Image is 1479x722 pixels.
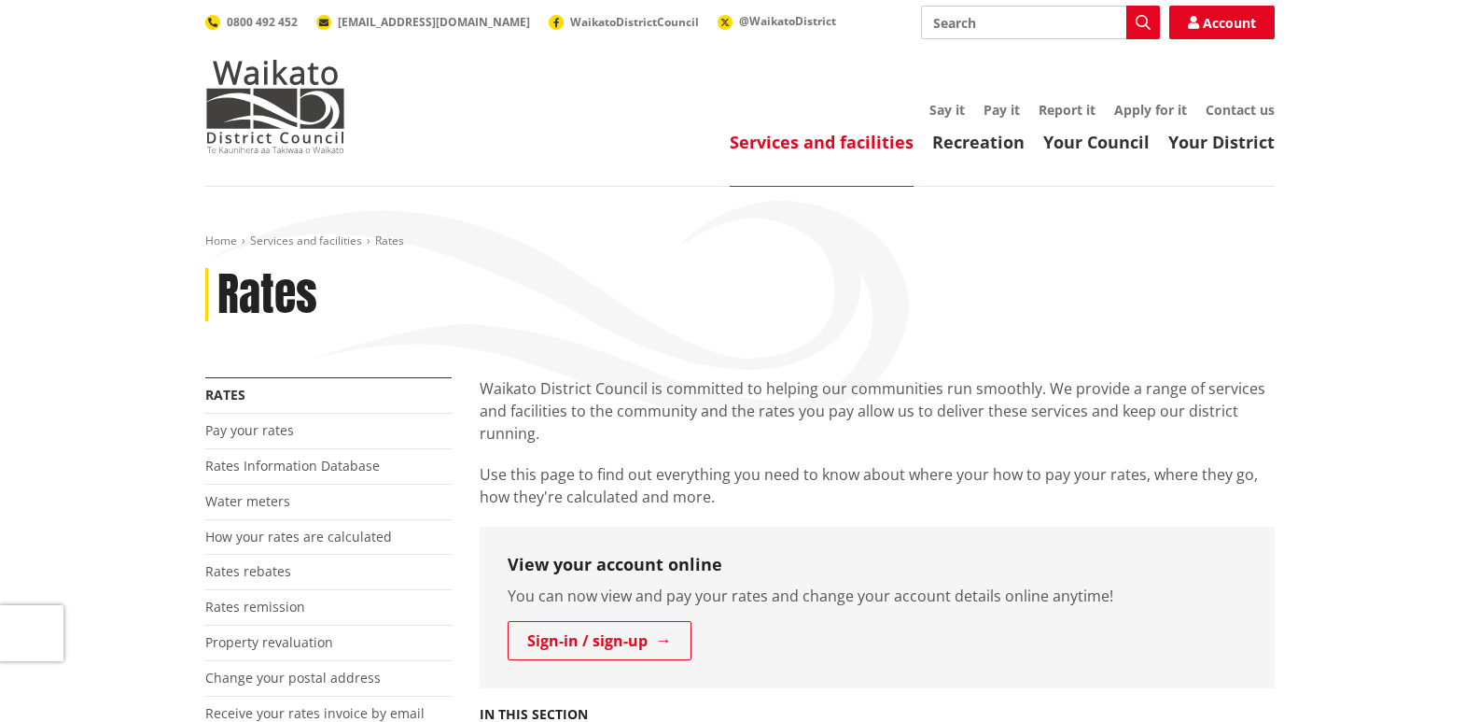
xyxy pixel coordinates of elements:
[1169,6,1275,39] a: Account
[316,14,530,30] a: [EMAIL_ADDRESS][DOMAIN_NAME]
[205,704,425,722] a: Receive your rates invoice by email
[480,377,1275,445] p: Waikato District Council is committed to helping our communities run smoothly. We provide a range...
[1168,131,1275,153] a: Your District
[227,14,298,30] span: 0800 492 452
[205,234,1275,249] nav: breadcrumb
[480,463,1275,508] p: Use this page to find out everything you need to know about where your how to pay your rates, whe...
[205,633,333,651] a: Property revaluation
[932,131,1025,153] a: Recreation
[205,669,381,687] a: Change your postal address
[338,14,530,30] span: [EMAIL_ADDRESS][DOMAIN_NAME]
[570,14,699,30] span: WaikatoDistrictCouncil
[205,14,298,30] a: 0800 492 452
[1043,131,1150,153] a: Your Council
[549,14,699,30] a: WaikatoDistrictCouncil
[508,585,1247,607] p: You can now view and pay your rates and change your account details online anytime!
[375,233,404,248] span: Rates
[1114,101,1187,119] a: Apply for it
[718,13,836,29] a: @WaikatoDistrict
[217,268,317,322] h1: Rates
[984,101,1020,119] a: Pay it
[205,457,380,474] a: Rates Information Database
[508,555,1247,575] h3: View your account online
[508,621,691,660] a: Sign-in / sign-up
[250,233,362,248] a: Services and facilities
[921,6,1160,39] input: Search input
[205,386,245,403] a: Rates
[205,60,345,153] img: Waikato District Council - Te Kaunihera aa Takiwaa o Waikato
[1206,101,1275,119] a: Contact us
[205,492,290,510] a: Water meters
[205,598,305,616] a: Rates remission
[730,131,914,153] a: Services and facilities
[1039,101,1095,119] a: Report it
[205,528,392,545] a: How your rates are calculated
[929,101,965,119] a: Say it
[205,233,237,248] a: Home
[205,562,291,580] a: Rates rebates
[205,421,294,439] a: Pay your rates
[739,13,836,29] span: @WaikatoDistrict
